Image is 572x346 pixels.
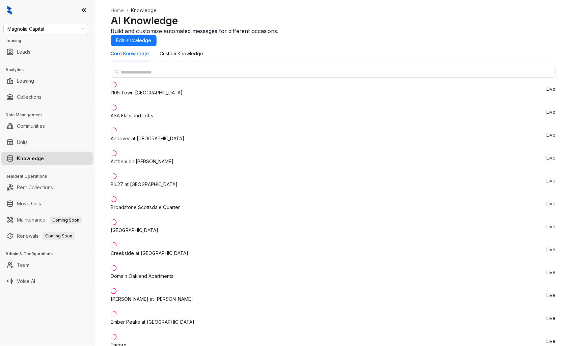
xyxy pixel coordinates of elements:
[547,224,556,229] span: Live
[111,158,173,165] div: Anthem on [PERSON_NAME]
[1,229,93,243] li: Renewals
[547,110,556,114] span: Live
[111,272,173,280] div: Domain Oakland Apartments
[1,45,93,59] li: Leads
[43,232,75,240] span: Coming Soon
[547,247,556,252] span: Live
[5,251,94,257] h3: Admin & Configurations
[17,90,42,104] a: Collections
[547,133,556,137] span: Live
[111,27,556,35] div: Build and customize automated messages for different occasions.
[5,67,94,73] h3: Analytics
[17,74,34,88] a: Leasing
[5,38,94,44] h3: Leasing
[547,201,556,206] span: Live
[17,258,29,272] a: Team
[17,181,53,194] a: Rent Collections
[109,7,125,14] a: Home
[547,178,556,183] span: Live
[111,14,556,27] h2: AI Knowledge
[1,197,93,210] li: Move Outs
[111,135,184,142] div: Andover at [GEOGRAPHIC_DATA]
[116,37,151,44] span: Edit Knowledge
[111,181,178,188] div: Blu27 at [GEOGRAPHIC_DATA]
[111,250,188,257] div: Creekside at [GEOGRAPHIC_DATA]
[111,204,180,211] div: Broadstone Scottsdale Quarter
[17,152,44,165] a: Knowledge
[1,119,93,133] li: Communities
[1,152,93,165] li: Knowledge
[1,181,93,194] li: Rent Collections
[111,227,158,234] div: [GEOGRAPHIC_DATA]
[111,89,183,96] div: 1105 Town [GEOGRAPHIC_DATA]
[17,229,75,243] a: RenewalsComing Soon
[547,293,556,298] span: Live
[17,136,28,149] a: Units
[7,5,12,15] img: logo
[111,295,193,303] div: [PERSON_NAME] at [PERSON_NAME]
[5,112,94,118] h3: Data Management
[127,7,128,14] li: /
[547,155,556,160] span: Live
[111,35,157,46] button: Edit Knowledge
[7,24,84,34] span: Magnolia Capital
[17,275,35,288] a: Voice AI
[547,87,556,91] span: Live
[131,7,157,13] span: Knowledge
[111,50,149,57] div: Core Knowledge
[547,270,556,275] span: Live
[1,74,93,88] li: Leasing
[1,275,93,288] li: Voice AI
[17,119,45,133] a: Communities
[547,316,556,321] span: Live
[5,173,94,179] h3: Resident Operations
[111,318,194,326] div: Ember Peaks at [GEOGRAPHIC_DATA]
[1,213,93,227] li: Maintenance
[17,197,41,210] a: Move Outs
[50,217,82,224] span: Coming Soon
[1,136,93,149] li: Units
[111,112,153,119] div: ASA Flats and Lofts
[115,70,119,75] span: search
[17,45,30,59] a: Leads
[1,258,93,272] li: Team
[547,339,556,344] span: Live
[160,50,203,57] div: Custom Knowledge
[1,90,93,104] li: Collections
